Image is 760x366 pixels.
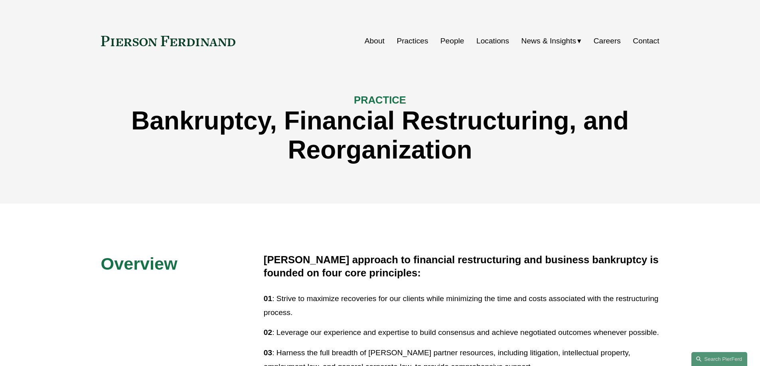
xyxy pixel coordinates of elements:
span: News & Insights [521,34,576,48]
a: Locations [476,33,509,49]
span: PRACTICE [354,94,406,106]
a: People [440,33,464,49]
a: Careers [594,33,621,49]
a: About [365,33,385,49]
strong: 02 [264,328,272,337]
strong: 03 [264,348,272,357]
p: : Strive to maximize recoveries for our clients while minimizing the time and costs associated wi... [264,292,659,319]
h4: [PERSON_NAME] approach to financial restructuring and business bankruptcy is founded on four core... [264,253,659,279]
span: Overview [101,254,178,273]
h1: Bankruptcy, Financial Restructuring, and Reorganization [101,106,659,164]
a: Search this site [691,352,747,366]
a: Practices [397,33,428,49]
a: folder dropdown [521,33,582,49]
a: Contact [633,33,659,49]
p: : Leverage our experience and expertise to build consensus and achieve negotiated outcomes whenev... [264,326,659,340]
strong: 01 [264,294,272,303]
